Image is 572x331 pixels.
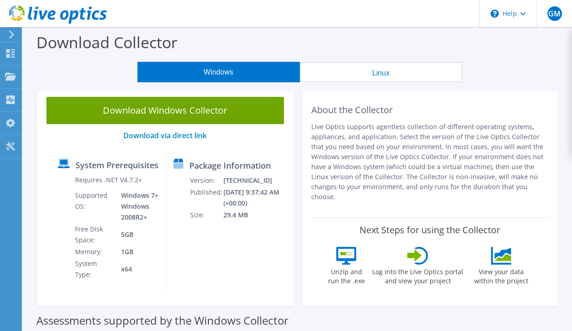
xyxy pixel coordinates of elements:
h2: About the Collector [311,105,549,115]
td: Version: [190,175,223,186]
td: Published: [190,186,223,209]
td: System Type: [75,258,114,281]
a: Download via direct link [123,130,207,140]
label: Assessments supported by the Windows Collector [36,316,289,325]
button: Windows [137,62,300,82]
svg: \n [491,10,499,18]
td: Memory: [75,246,114,258]
label: System Prerequisites [76,160,158,170]
label: Download Collector [36,32,177,53]
td: Size: [190,209,223,221]
label: View your data within the project [468,265,534,286]
p: Live Optics supports agentless collection of different operating systems, appliances, and applica... [311,122,549,202]
label: Next Steps for using the Collector [359,225,500,236]
label: Unzip and run the .exe [325,265,367,286]
td: Free Disk Space: [75,223,114,246]
td: 29.4 MB [223,209,289,221]
td: [DATE] 9:37:42 AM (+00:00) [223,186,289,209]
td: 1GB [114,246,159,258]
td: 5GB [114,223,159,246]
label: Log into the Live Optics portal and view your project [372,265,464,286]
td: x64 [114,258,159,281]
a: Download Windows Collector [46,97,284,124]
label: Package Information [189,161,271,170]
label: Requires .NET V4.7.2+ [75,176,142,185]
button: Linux [300,62,462,82]
td: Supported OS: [75,190,114,223]
td: [TECHNICAL_ID] [223,175,289,186]
span: GM [547,6,562,21]
td: Windows 7+ Windows 2008R2+ [114,190,159,223]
